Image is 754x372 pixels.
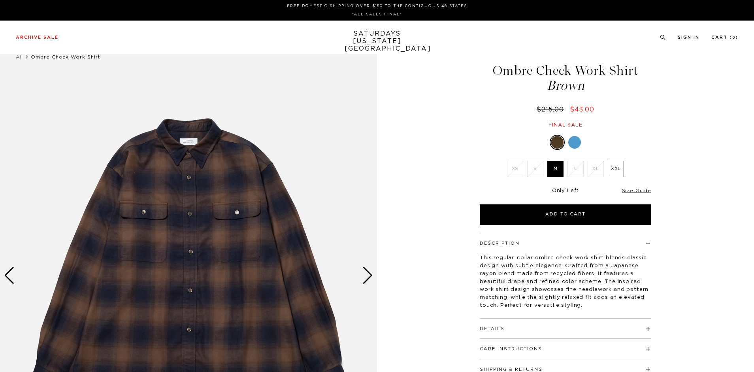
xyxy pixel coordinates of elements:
[480,188,651,194] div: Only Left
[480,254,651,310] p: This regular-collar ombre check work shirt blends classic design with subtle elegance. Crafted fr...
[480,367,543,372] button: Shipping & Returns
[480,327,505,331] button: Details
[362,267,373,284] div: Next slide
[537,106,567,113] del: $215.00
[479,79,652,92] span: Brown
[678,35,699,40] a: Sign In
[479,64,652,92] h1: Ombre Check Work Shirt
[480,204,651,225] button: Add to Cart
[16,35,58,40] a: Archive Sale
[608,161,624,177] label: XXL
[19,3,735,9] p: FREE DOMESTIC SHIPPING OVER $150 TO THE CONTIGUOUS 48 STATES
[570,106,594,113] span: $43.00
[565,188,567,193] span: 1
[16,55,23,59] a: All
[480,347,542,351] button: Care Instructions
[480,241,520,245] button: Description
[4,267,15,284] div: Previous slide
[31,55,100,59] span: Ombre Check Work Shirt
[547,161,564,177] label: M
[19,11,735,17] p: *ALL SALES FINAL*
[345,30,410,53] a: SATURDAYS[US_STATE][GEOGRAPHIC_DATA]
[732,36,735,40] small: 0
[622,188,651,193] a: Size Guide
[711,35,738,40] a: Cart (0)
[479,122,652,128] div: Final sale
